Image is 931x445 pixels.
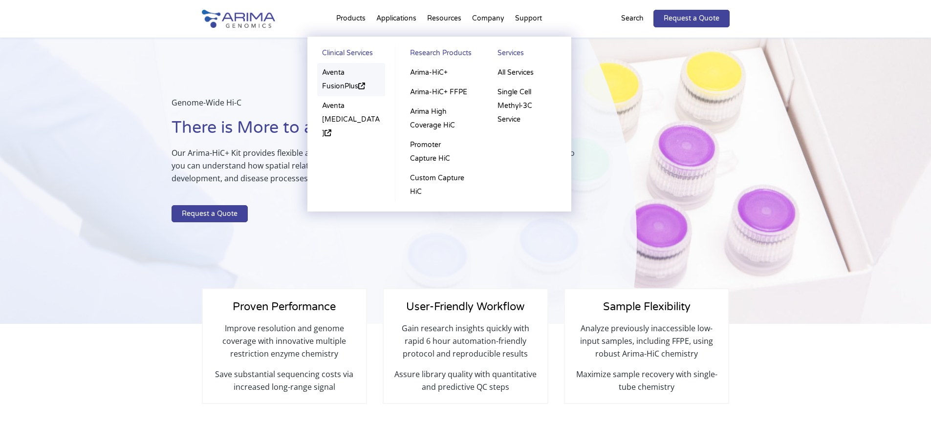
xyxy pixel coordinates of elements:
span: Proven Performance [233,300,336,313]
input: Other [217,200,223,206]
span: Capture Hi-C [11,148,48,157]
p: Analyze previously inaccessible low-input samples, including FFPE, using robust Arima-HiC chemistry [575,322,718,368]
a: Clinical Services [317,46,386,63]
span: Other [11,225,28,233]
a: Research Products [405,46,473,63]
p: Maximize sample recovery with single-tube chemistry [575,368,718,393]
a: Arima-HiC+ [405,63,473,83]
span: Gene Regulation [225,148,273,157]
input: High Coverage Hi-C [2,162,9,168]
a: Custom Capture HiC [405,169,473,202]
input: Gene Regulation [217,149,223,155]
span: Hi-C [11,136,23,145]
img: Arima-Genomics-logo [202,10,275,28]
span: Single-Cell Methyl-3C [11,187,72,195]
a: Request a Quote [172,205,248,223]
span: Hi-C for FFPE [11,174,49,183]
span: Sample Flexibility [603,300,691,313]
p: Gain research insights quickly with rapid 6 hour automation-friendly protocol and reproducible re... [393,322,537,368]
p: Improve resolution and genome coverage with innovative multiple restriction enzyme chemistry [213,322,356,368]
p: Our Arima-HiC+ Kit provides flexible and robust solutions for exploring both genome sequence + st... [172,147,588,192]
a: Request a Quote [653,10,730,27]
p: Assure library quality with quantitative and predictive QC steps [393,368,537,393]
span: High Coverage Hi-C [11,161,67,170]
span: Epigenetics [225,161,258,170]
p: Genome-Wide Hi-C [172,96,588,117]
input: Library Prep [2,200,9,206]
span: What is your area of interest? [214,121,300,129]
a: Aventa FusionPlus [317,63,386,96]
a: All Services [493,63,561,83]
a: Arima High Coverage HiC [405,102,473,135]
span: Structural Variant Discovery [225,187,306,195]
input: Arima Bioinformatics Platform [2,212,9,219]
span: Other [225,199,242,208]
span: Last name [214,0,244,9]
span: Arima Bioinformatics Platform [11,212,99,221]
input: Human Health [217,174,223,181]
h1: There is More to a Genome than Just Sequence [172,117,588,147]
a: Single Cell Methyl-3C Service [493,83,561,129]
a: Promoter Capture HiC [405,135,473,169]
span: Human Health [225,174,268,183]
input: Genome Assembly [217,136,223,143]
span: State [214,81,229,89]
input: Structural Variant Discovery [217,187,223,193]
input: Capture Hi-C [2,149,9,155]
input: Epigenetics [217,162,223,168]
a: Arima-HiC+ FFPE [405,83,473,102]
span: Library Prep [11,199,47,208]
p: Save substantial sequencing costs via increased long-range signal [213,368,356,393]
a: Services [493,46,561,63]
span: Genome Assembly [225,136,280,145]
input: Single-Cell Methyl-3C [2,187,9,193]
a: Aventa [MEDICAL_DATA] [317,96,386,143]
span: User-Friendly Workflow [406,300,524,313]
input: Hi-C [2,136,9,143]
input: Other [2,225,9,232]
input: Hi-C for FFPE [2,174,9,181]
p: Search [621,12,644,25]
